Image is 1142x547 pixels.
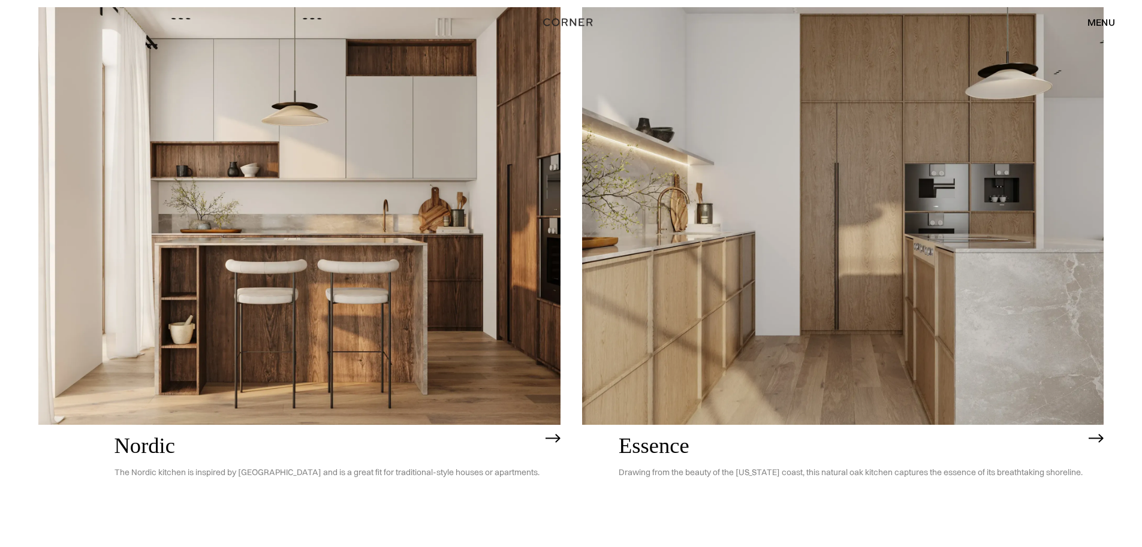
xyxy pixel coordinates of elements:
[1087,17,1115,27] div: menu
[619,458,1083,487] p: Drawing from the beauty of the [US_STATE] coast, this natural oak kitchen captures the essence of...
[114,458,540,487] p: The Nordic kitchen is inspired by [GEOGRAPHIC_DATA] and is a great fit for traditional-style hous...
[1075,12,1115,32] div: menu
[619,434,1083,458] h2: Essence
[530,14,612,30] a: home
[114,434,540,458] h2: Nordic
